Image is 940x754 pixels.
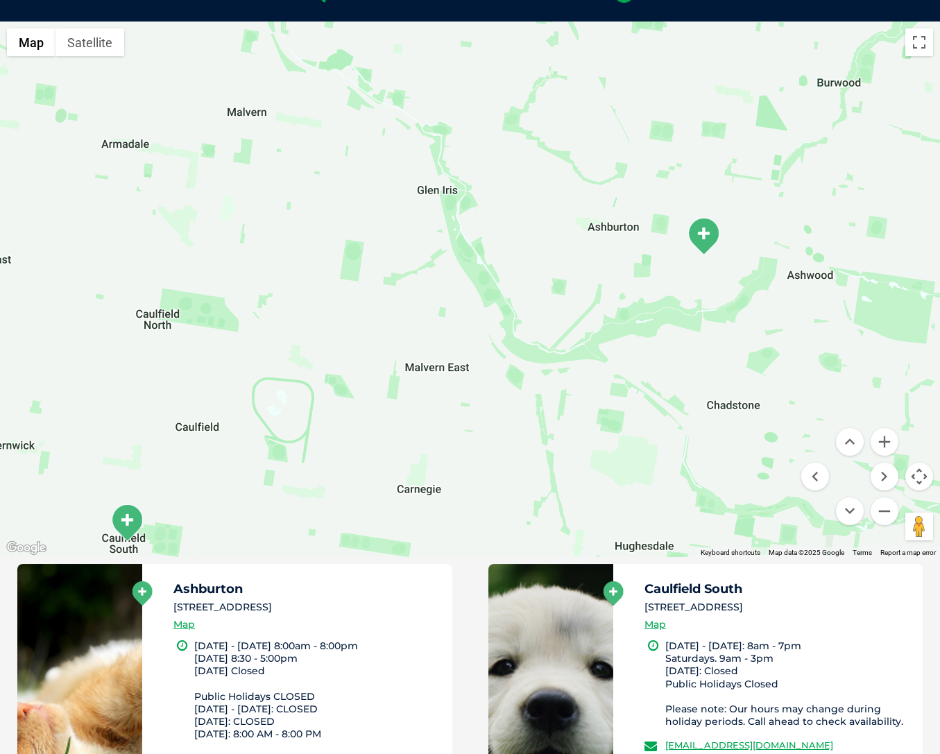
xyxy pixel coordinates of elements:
div: Ashburton [686,217,721,255]
li: [DATE] - [DATE]: 8am - 7pm Saturdays. 9am - 3pm [DATE]: Closed Public Holidays Closed Please note... [665,640,911,728]
a: Map [173,617,195,633]
a: Open this area in Google Maps (opens a new window) [3,539,49,557]
li: [STREET_ADDRESS] [644,600,911,615]
button: Keyboard shortcuts [701,548,760,558]
button: Toggle fullscreen view [905,28,933,56]
a: Report a map error [880,549,936,556]
h5: Caulfield South [644,583,911,595]
button: Map camera controls [905,463,933,490]
div: Caulfield South [110,504,144,542]
button: Show satellite imagery [55,28,124,56]
button: Move down [836,497,864,525]
span: Map data ©2025 Google [769,549,844,556]
button: Zoom in [871,428,898,456]
a: Map [644,617,666,633]
button: Show street map [7,28,55,56]
button: Zoom out [871,497,898,525]
a: Terms (opens in new tab) [853,549,872,556]
img: Google [3,539,49,557]
button: Move left [801,463,829,490]
h5: Ashburton [173,583,440,595]
button: Drag Pegman onto the map to open Street View [905,513,933,540]
button: Move up [836,428,864,456]
li: [DATE] - [DATE] 8:00am - 8:00pm [DATE] 8:30 - 5:00pm [DATE] Closed Public Holidays CLOSED [DATE] ... [194,640,440,741]
button: Move right [871,463,898,490]
li: [STREET_ADDRESS] [173,600,440,615]
a: [EMAIL_ADDRESS][DOMAIN_NAME] [665,739,833,751]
